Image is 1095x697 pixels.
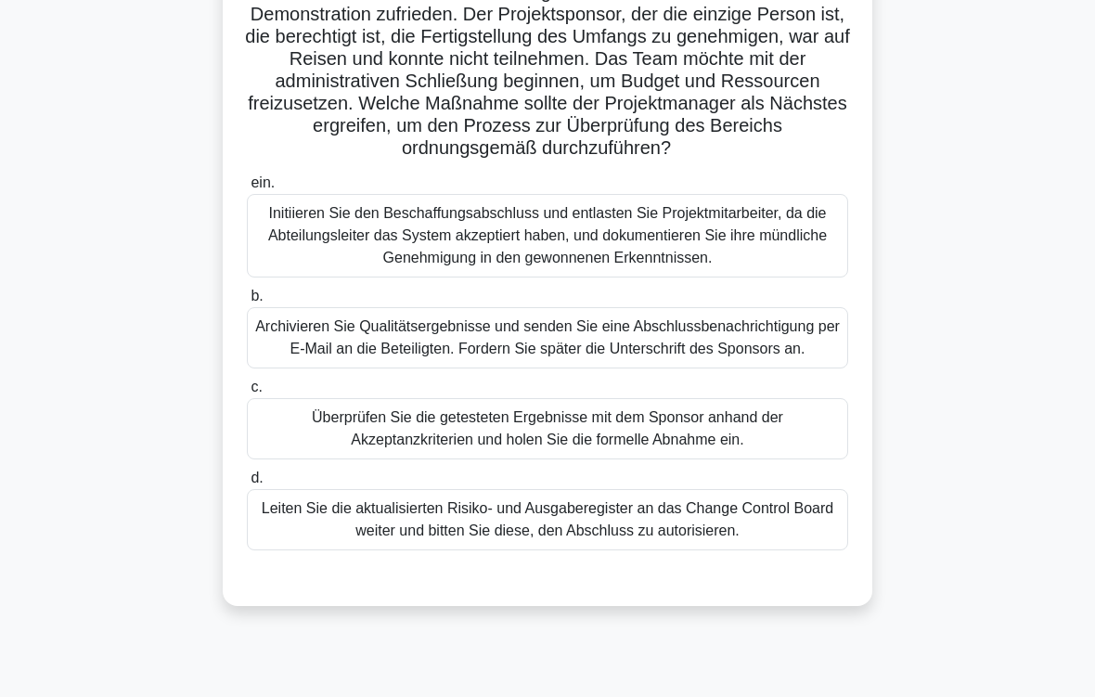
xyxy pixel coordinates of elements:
div: Initiieren Sie den Beschaffungsabschluss und entlasten Sie Projektmitarbeiter, da die Abteilungsl... [247,194,848,278]
div: Leiten Sie die aktualisierten Risiko- und Ausgaberegister an das Change Control Board weiter und ... [247,489,848,550]
span: d. [251,470,263,485]
span: ein. [251,174,275,190]
div: Überprüfen Sie die getesteten Ergebnisse mit dem Sponsor anhand der Akzeptanzkriterien und holen ... [247,398,848,459]
span: b. [251,288,263,303]
div: Archivieren Sie Qualitätsergebnisse und senden Sie eine Abschlussbenachrichtigung per E-Mail an d... [247,307,848,368]
span: c. [251,379,262,394]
